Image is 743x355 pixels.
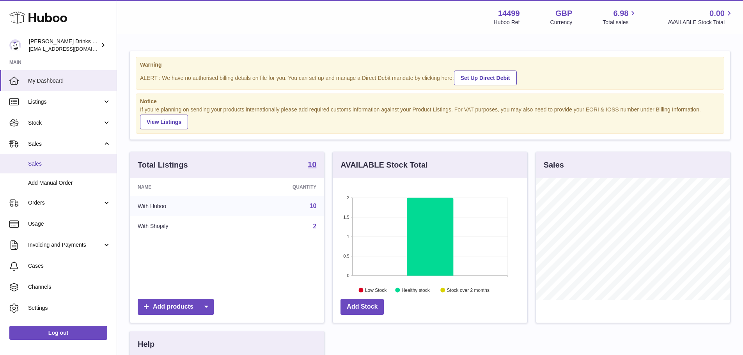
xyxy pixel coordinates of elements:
[140,106,720,129] div: If you're planning on sending your products internationally please add required customs informati...
[28,262,111,270] span: Cases
[310,203,317,209] a: 10
[29,38,99,53] div: [PERSON_NAME] Drinks LTD (t/a Zooz)
[130,178,235,196] th: Name
[402,288,430,293] text: Healthy stock
[344,254,349,258] text: 0.5
[494,19,520,26] div: Huboo Ref
[344,215,349,219] text: 1.5
[308,161,316,170] a: 10
[544,160,564,170] h3: Sales
[138,160,188,170] h3: Total Listings
[28,304,111,312] span: Settings
[340,299,384,315] a: Add Stock
[365,288,387,293] text: Low Stock
[347,273,349,278] text: 0
[130,216,235,237] td: With Shopify
[340,160,427,170] h3: AVAILABLE Stock Total
[498,8,520,19] strong: 14499
[614,8,629,19] span: 6.98
[28,140,103,148] span: Sales
[668,19,734,26] span: AVAILABLE Stock Total
[28,179,111,187] span: Add Manual Order
[140,69,720,85] div: ALERT : We have no authorised billing details on file for you. You can set up and manage a Direct...
[308,161,316,168] strong: 10
[668,8,734,26] a: 0.00 AVAILABLE Stock Total
[9,326,107,340] a: Log out
[447,288,489,293] text: Stock over 2 months
[347,234,349,239] text: 1
[130,196,235,216] td: With Huboo
[28,98,103,106] span: Listings
[140,98,720,105] strong: Notice
[140,61,720,69] strong: Warning
[28,283,111,291] span: Channels
[29,46,115,52] span: [EMAIL_ADDRESS][DOMAIN_NAME]
[28,160,111,168] span: Sales
[9,39,21,51] img: internalAdmin-14499@internal.huboo.com
[454,71,517,85] a: Set Up Direct Debit
[313,223,316,230] a: 2
[709,8,725,19] span: 0.00
[28,77,111,85] span: My Dashboard
[138,299,214,315] a: Add products
[347,195,349,200] text: 2
[28,199,103,207] span: Orders
[28,241,103,249] span: Invoicing and Payments
[603,8,637,26] a: 6.98 Total sales
[235,178,325,196] th: Quantity
[140,115,188,129] a: View Listings
[28,220,111,228] span: Usage
[555,8,572,19] strong: GBP
[28,119,103,127] span: Stock
[603,19,637,26] span: Total sales
[550,19,573,26] div: Currency
[138,339,154,350] h3: Help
